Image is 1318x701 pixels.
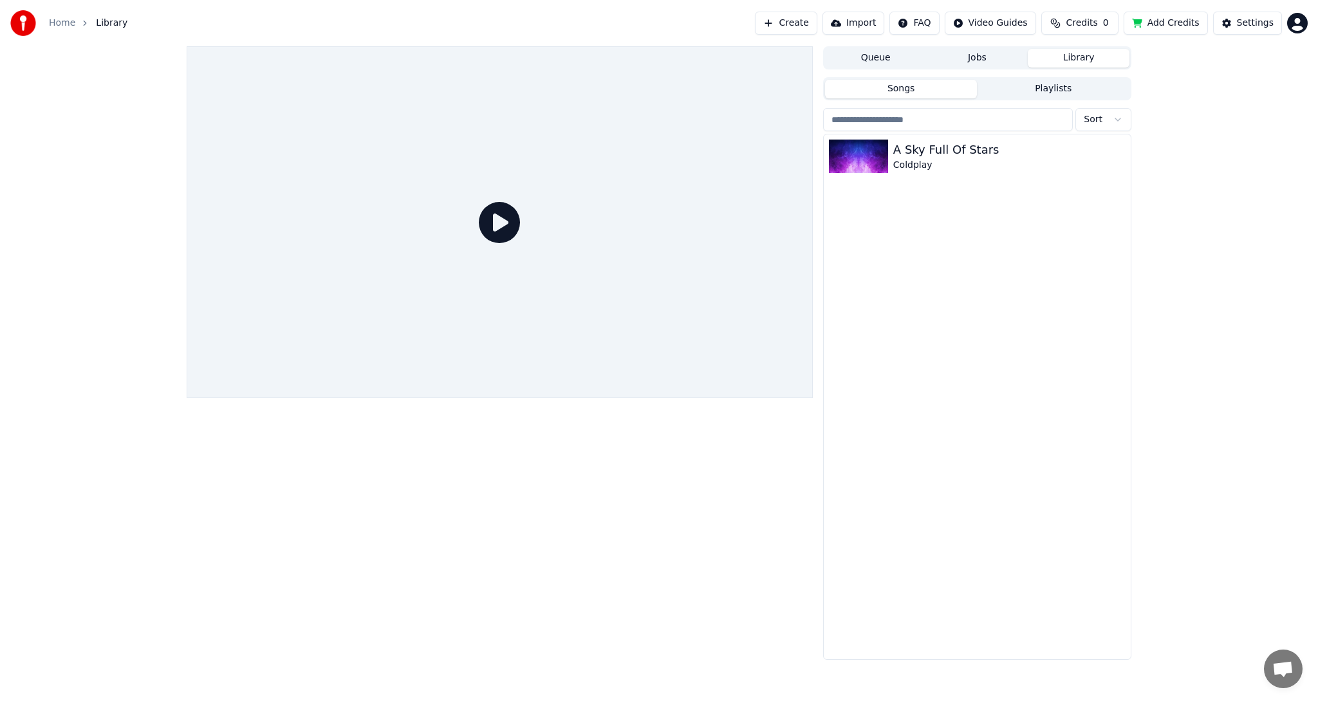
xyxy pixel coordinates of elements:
[893,141,1126,159] div: A Sky Full Of Stars
[1213,12,1282,35] button: Settings
[49,17,75,30] a: Home
[927,49,1028,68] button: Jobs
[825,80,978,98] button: Songs
[1264,650,1303,688] a: 开放式聊天
[755,12,817,35] button: Create
[1066,17,1097,30] span: Credits
[1041,12,1118,35] button: Credits0
[1028,49,1129,68] button: Library
[10,10,36,36] img: youka
[1084,113,1102,126] span: Sort
[893,159,1126,172] div: Coldplay
[96,17,127,30] span: Library
[49,17,127,30] nav: breadcrumb
[977,80,1129,98] button: Playlists
[1237,17,1274,30] div: Settings
[889,12,939,35] button: FAQ
[822,12,884,35] button: Import
[1124,12,1208,35] button: Add Credits
[1103,17,1109,30] span: 0
[945,12,1036,35] button: Video Guides
[825,49,927,68] button: Queue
